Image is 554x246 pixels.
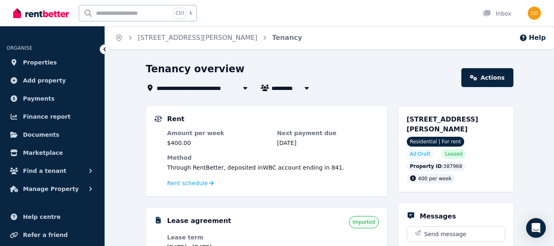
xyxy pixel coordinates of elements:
span: 400 per week [418,176,452,182]
span: Manage Property [23,184,79,194]
span: Refer a friend [23,230,68,240]
a: Documents [7,126,98,143]
div: Inbox [483,9,511,18]
span: [STREET_ADDRESS][PERSON_NAME] [407,115,479,133]
nav: Breadcrumb [105,26,312,49]
a: Add property [7,72,98,89]
a: Payments [7,90,98,107]
span: ORGANISE [7,45,32,51]
span: Properties [23,57,57,67]
span: Ad: Draft [410,151,431,157]
button: Help [519,33,546,43]
dt: Next payment due [277,129,379,137]
span: Send message [424,230,467,238]
span: Leased [445,151,462,157]
span: Finance report [23,112,71,122]
a: Properties [7,54,98,71]
dd: $400.00 [167,139,269,147]
a: Finance report [7,108,98,125]
a: Rent schedule [167,179,214,187]
span: Residential | For rent [407,137,465,147]
img: RentBetter [13,7,69,19]
span: Imported [353,219,375,225]
a: Marketplace [7,145,98,161]
dt: Method [167,154,379,162]
span: Property ID [410,163,442,170]
div: : 387968 [407,161,466,171]
dt: Amount per week [167,129,269,137]
img: Dean Devere [528,7,541,20]
h5: Lease agreement [167,216,231,226]
span: Marketplace [23,148,63,158]
a: [STREET_ADDRESS][PERSON_NAME] [138,34,258,41]
h5: Messages [420,212,456,221]
a: Actions [461,68,513,87]
a: Tenancy [272,34,302,41]
button: Manage Property [7,181,98,197]
a: Help centre [7,209,98,225]
button: Send message [407,227,505,241]
h1: Tenancy overview [146,62,245,76]
span: Through RentBetter , deposited in WBC account ending in 841 . [167,164,344,171]
span: Rent schedule [167,179,208,187]
span: Documents [23,130,59,140]
span: Find a tenant [23,166,66,176]
a: Refer a friend [7,227,98,243]
span: Add property [23,76,66,85]
div: Open Intercom Messenger [526,218,546,238]
dd: [DATE] [277,139,379,147]
span: k [189,10,192,16]
img: Rental Payments [154,116,162,122]
button: Find a tenant [7,163,98,179]
h5: Rent [167,114,185,124]
span: Ctrl [173,8,186,18]
span: Payments [23,94,55,103]
span: Help centre [23,212,61,222]
dt: Lease term [167,233,269,241]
